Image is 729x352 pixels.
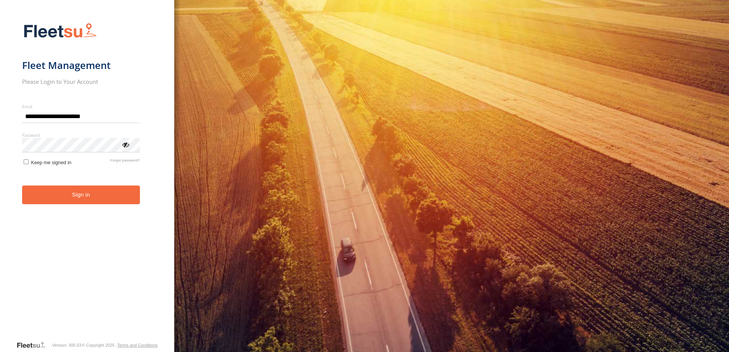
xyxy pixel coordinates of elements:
[22,78,140,85] h2: Please Login to Your Account
[31,160,71,165] span: Keep me signed in
[122,141,129,148] div: ViewPassword
[110,158,140,165] a: Forgot password?
[117,343,157,347] a: Terms and Conditions
[82,343,158,347] div: © Copyright 2025 -
[22,21,98,41] img: Fleetsu
[22,59,140,72] h1: Fleet Management
[52,343,81,347] div: Version: 305.03
[22,186,140,204] button: Sign in
[22,18,152,341] form: main
[22,132,140,138] label: Password
[16,341,51,349] a: Visit our Website
[24,159,29,164] input: Keep me signed in
[22,104,140,109] label: Email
